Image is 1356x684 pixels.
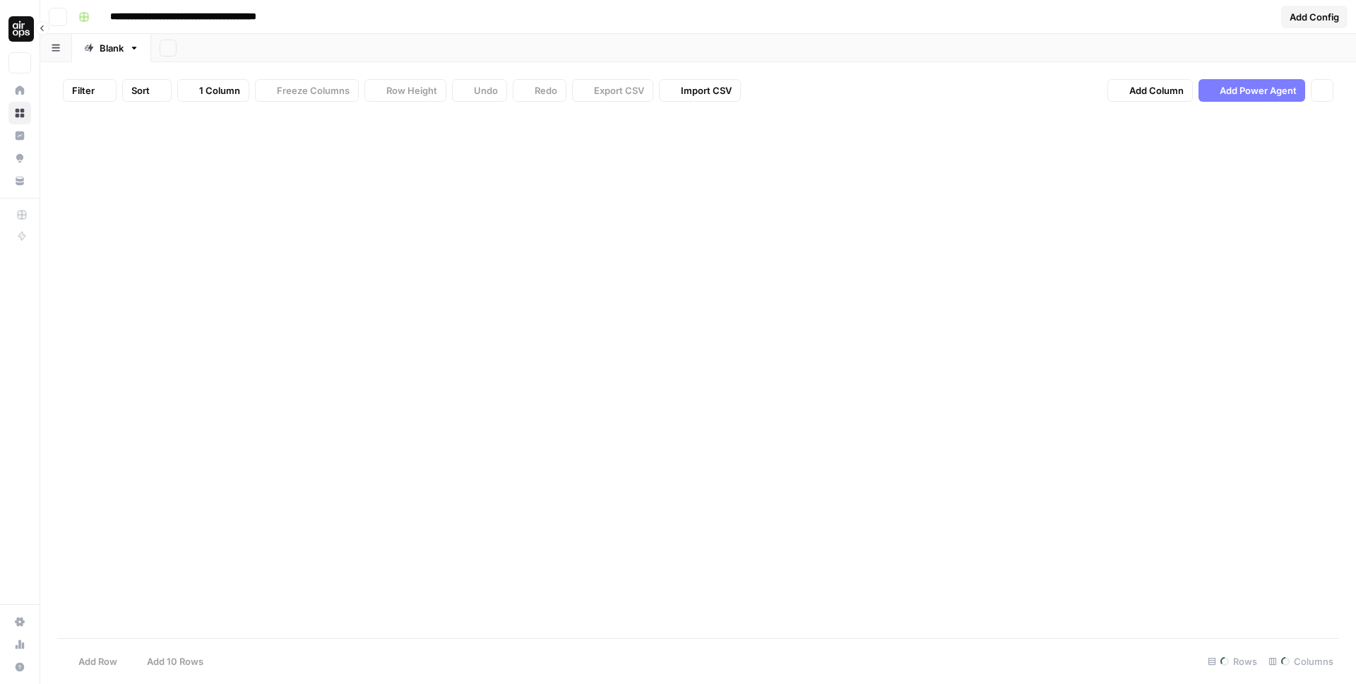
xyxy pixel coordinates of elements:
[1107,79,1193,102] button: Add Column
[1263,650,1339,673] div: Columns
[72,83,95,98] span: Filter
[199,83,240,98] span: 1 Column
[72,34,151,62] a: Blank
[126,650,212,673] button: Add 10 Rows
[386,83,437,98] span: Row Height
[535,83,557,98] span: Redo
[57,650,126,673] button: Add Row
[8,124,31,147] a: Insights
[513,79,566,102] button: Redo
[177,79,249,102] button: 1 Column
[100,41,124,55] div: Blank
[452,79,507,102] button: Undo
[1129,83,1184,98] span: Add Column
[1290,10,1339,24] span: Add Config
[681,83,732,98] span: Import CSV
[8,170,31,192] a: Your Data
[1220,83,1297,98] span: Add Power Agent
[364,79,446,102] button: Row Height
[8,633,31,656] a: Usage
[8,102,31,124] a: Browse
[147,654,203,668] span: Add 10 Rows
[1202,650,1263,673] div: Rows
[8,656,31,678] button: Help + Support
[131,83,150,98] span: Sort
[8,16,34,42] img: AirOps Administrative Logo
[8,611,31,633] a: Settings
[8,147,31,170] a: Opportunities
[572,79,653,102] button: Export CSV
[277,83,350,98] span: Freeze Columns
[8,79,31,102] a: Home
[659,79,741,102] button: Import CSV
[63,79,117,102] button: Filter
[122,79,172,102] button: Sort
[78,654,117,668] span: Add Row
[594,83,644,98] span: Export CSV
[8,11,31,47] button: Workspace: AirOps Administrative
[1281,6,1348,28] button: Add Config
[255,79,359,102] button: Freeze Columns
[474,83,498,98] span: Undo
[1199,79,1305,102] button: Add Power Agent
